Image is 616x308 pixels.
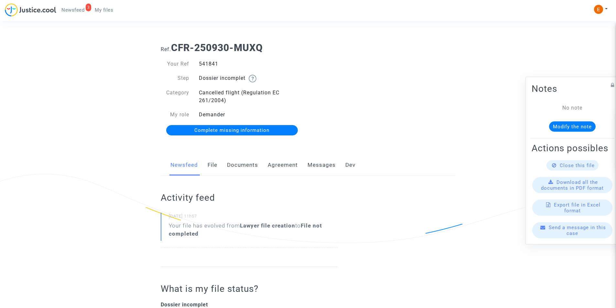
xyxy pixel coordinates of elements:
h2: Activity feed [161,192,338,203]
b: CFR-250930-MUXQ [171,42,263,53]
b: File not completed [169,222,322,237]
span: Newsfeed [61,7,84,13]
div: Step [156,74,194,82]
img: jc-logo.svg [5,3,56,16]
div: Dossier incomplet [194,74,308,82]
a: Documents [227,154,258,176]
span: My files [95,7,113,13]
span: Close this file [560,162,595,168]
span: Download all the documents in PDF format [541,179,604,191]
a: Dev [345,154,355,176]
a: My files [90,5,118,15]
a: Messages [308,154,336,176]
h2: Actions possibles [532,142,613,154]
a: Newsfeed [170,154,198,176]
div: 3 [86,4,92,11]
span: Export file in Excel format [554,202,600,213]
div: Category [156,89,194,104]
span: Ref. [161,46,171,52]
img: ACg8ocIeiFvHKe4dA5oeRFd_CiCnuxWUEc1A2wYhRJE3TTWt=s96-c [594,5,603,14]
div: No note [541,104,603,112]
div: Your file has evolved from to [169,222,338,238]
b: Lawyer file creation [240,222,295,229]
span: Complete missing information [194,127,269,133]
div: My role [156,111,194,119]
div: Cancelled flight (Regulation EC 261/2004) [194,89,308,104]
img: help.svg [249,75,256,82]
button: Modify the note [549,121,596,132]
div: Demander [194,111,308,119]
div: 541841 [194,60,308,68]
small: [DATE] 11h57 [169,213,338,222]
div: Your Ref [156,60,194,68]
a: File [208,154,217,176]
a: Agreement [268,154,298,176]
a: 3Newsfeed [56,5,90,15]
span: Send a message in this case [549,224,606,236]
h2: Notes [532,83,613,94]
h2: What is my file status? [161,283,338,294]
